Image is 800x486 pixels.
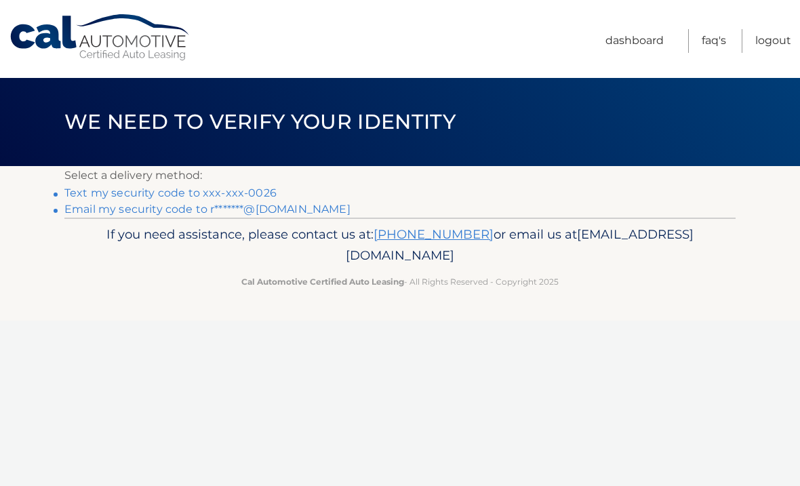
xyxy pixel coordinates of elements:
p: - All Rights Reserved - Copyright 2025 [73,275,727,289]
a: Logout [755,29,791,53]
a: [PHONE_NUMBER] [374,226,494,242]
a: Text my security code to xxx-xxx-0026 [64,186,277,199]
a: FAQ's [702,29,726,53]
strong: Cal Automotive Certified Auto Leasing [241,277,404,287]
p: Select a delivery method: [64,166,736,185]
a: Email my security code to r*******@[DOMAIN_NAME] [64,203,351,216]
span: We need to verify your identity [64,109,456,134]
a: Dashboard [605,29,664,53]
p: If you need assistance, please contact us at: or email us at [73,224,727,267]
a: Cal Automotive [9,14,192,62]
